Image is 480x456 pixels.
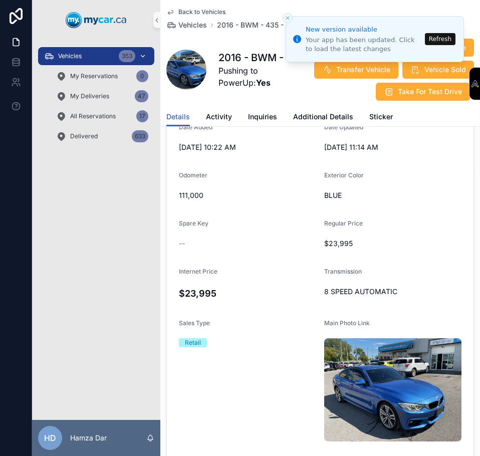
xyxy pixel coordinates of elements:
a: Activity [206,108,232,128]
button: Refresh [425,33,455,45]
span: My Deliveries [70,92,109,100]
div: 17 [136,110,148,122]
a: Details [166,108,190,127]
button: Take For Test Drive [376,83,470,101]
div: 0 [136,70,148,82]
span: Odometer [179,171,207,179]
span: 8 SPEED AUTOMATIC [324,287,461,297]
span: Back to Vehicles [178,8,225,16]
span: Inquiries [248,112,277,122]
span: [DATE] 11:14 AM [324,142,461,152]
a: Additional Details [293,108,353,128]
span: Additional Details [293,112,353,122]
span: Sticker [369,112,393,122]
span: -- [179,239,185,249]
a: 2016 - BWM - 435 - IXDRIVE - 251130 [217,20,344,30]
span: 111,000 [179,190,316,200]
p: Hamza Dar [70,433,107,443]
button: Transfer Vehicle [314,61,398,79]
img: uc [324,338,461,441]
span: Vehicles [58,52,82,60]
span: Date Updated [324,123,363,131]
div: 353 [119,50,135,62]
span: Spare Key [179,219,208,227]
span: Delivered [70,132,98,140]
img: App logo [66,12,127,28]
div: Your app has been updated. Click to load the latest changes [306,36,422,54]
span: Transmission [324,268,362,275]
span: Pushing to PowerUp: [218,65,302,89]
a: My Deliveries47 [50,87,154,105]
a: All Reservations17 [50,107,154,125]
span: Main Photo Link [324,319,370,327]
div: 47 [135,90,148,102]
strong: Yes [256,78,271,88]
a: Back to Vehicles [166,8,225,16]
div: Retail [185,338,201,347]
div: scrollable content [32,40,160,158]
span: $23,995 [324,239,461,249]
span: BLUE [324,190,461,200]
span: Take For Test Drive [398,87,462,97]
span: Exterior Color [324,171,364,179]
span: Internet Price [179,268,217,275]
a: Delivered633 [50,127,154,145]
span: Activity [206,112,232,122]
h4: $23,995 [179,287,316,300]
span: Date Added [179,123,212,131]
a: Vehicles353 [38,47,154,65]
h1: 2016 - BWM - 435 - IXDRIVE - 251130 [218,51,302,65]
button: Close toast [283,13,293,23]
div: 633 [132,130,148,142]
span: Regular Price [324,219,363,227]
span: Vehicle Sold [424,65,466,75]
a: My Reservations0 [50,67,154,85]
div: New version available [306,25,422,35]
span: Details [166,112,190,122]
span: Sales Type [179,319,210,327]
span: HD [44,432,56,444]
button: Vehicle Sold [402,61,474,79]
a: Sticker [369,108,393,128]
a: Vehicles [166,20,207,30]
span: Vehicles [178,20,207,30]
span: All Reservations [70,112,116,120]
a: Inquiries [248,108,277,128]
span: Transfer Vehicle [336,65,390,75]
span: [DATE] 10:22 AM [179,142,316,152]
span: My Reservations [70,72,118,80]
